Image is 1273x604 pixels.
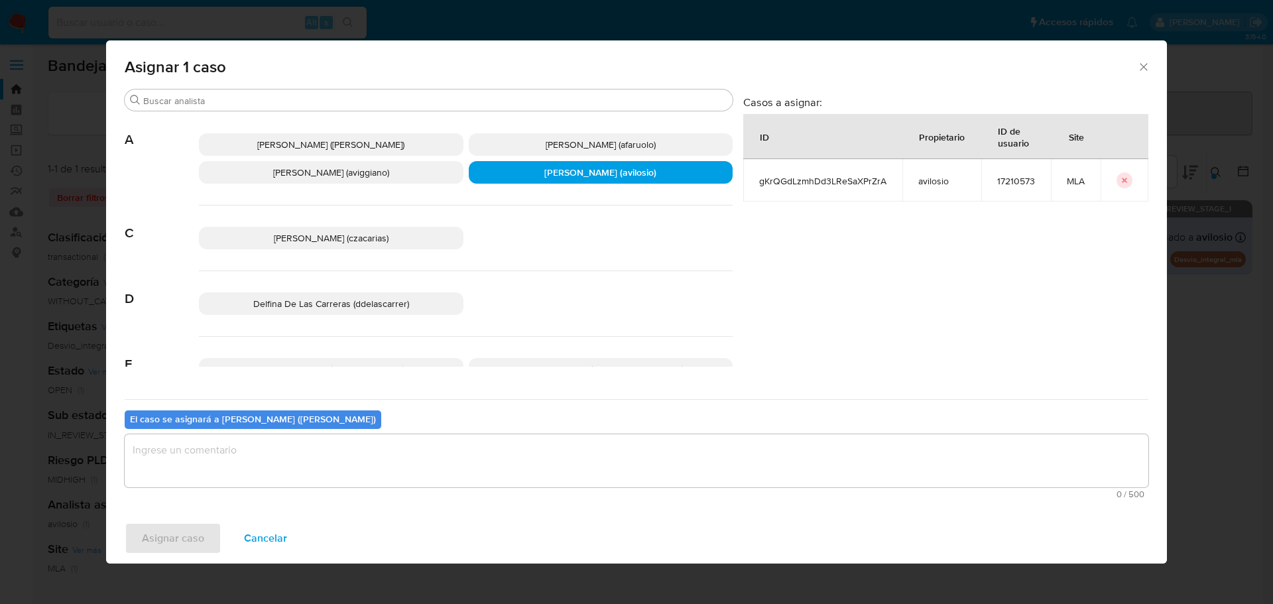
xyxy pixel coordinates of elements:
button: Cancelar [227,522,304,554]
span: [PERSON_NAME] ([GEOGRAPHIC_DATA]) [518,363,684,376]
span: [PERSON_NAME] (czacarias) [274,231,389,245]
span: [PERSON_NAME] (afaruolo) [546,138,656,151]
div: ID [744,121,785,152]
span: [PERSON_NAME] ([PERSON_NAME]) [257,138,404,151]
div: ID de usuario [982,115,1050,158]
div: Propietario [903,121,981,152]
span: C [125,206,199,241]
span: Máximo 500 caracteres [129,490,1144,499]
span: avilosio [918,175,965,187]
span: [PERSON_NAME] (avilosio) [544,166,656,179]
div: [PERSON_NAME] (afaruolo) [469,133,733,156]
div: [PERSON_NAME] (avilosio) [469,161,733,184]
span: E [125,337,199,373]
button: icon-button [1117,172,1132,188]
div: [PERSON_NAME] ([PERSON_NAME]) [199,358,463,381]
span: A [125,112,199,148]
span: Delfina De Las Carreras (ddelascarrer) [253,297,409,310]
span: Cancelar [244,524,287,553]
div: [PERSON_NAME] ([GEOGRAPHIC_DATA]) [469,358,733,381]
b: El caso se asignará a [PERSON_NAME] ([PERSON_NAME]) [130,412,376,426]
div: [PERSON_NAME] (aviggiano) [199,161,463,184]
div: Site [1053,121,1100,152]
span: gKrQGdLzmhDd3LReSaXPrZrA [759,175,886,187]
span: 17210573 [997,175,1035,187]
button: Cerrar ventana [1137,60,1149,72]
span: D [125,271,199,307]
h3: Casos a asignar: [743,95,1148,109]
div: assign-modal [106,40,1167,564]
div: Delfina De Las Carreras (ddelascarrer) [199,292,463,315]
span: [PERSON_NAME] (aviggiano) [273,166,389,179]
span: [PERSON_NAME] ([PERSON_NAME]) [257,363,404,376]
input: Buscar analista [143,95,727,107]
button: Buscar [130,95,141,105]
span: Asignar 1 caso [125,59,1137,75]
span: MLA [1067,175,1085,187]
div: [PERSON_NAME] (czacarias) [199,227,463,249]
div: [PERSON_NAME] ([PERSON_NAME]) [199,133,463,156]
